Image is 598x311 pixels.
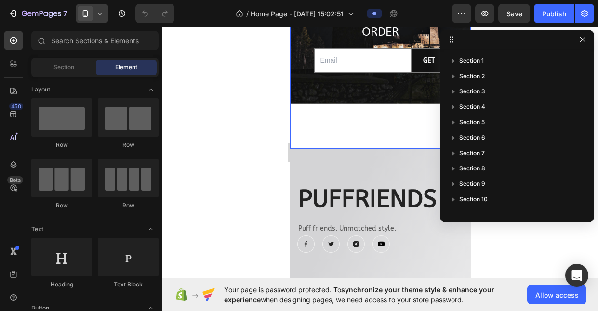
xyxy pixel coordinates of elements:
div: Open Intercom Messenger [565,264,588,287]
h2: Shop [98,249,174,261]
input: Search Sections & Elements [31,31,159,50]
span: Section 3 [459,87,485,96]
span: Section [53,63,74,72]
p: 7 [63,8,67,19]
button: Publish [534,4,574,23]
span: Section 4 [459,102,485,112]
span: Element [115,63,137,72]
div: Heading [31,280,92,289]
span: Section 10 [459,194,488,204]
span: / [246,9,249,19]
span: Home Page - [DATE] 15:02:51 [251,9,344,19]
span: Toggle open [143,221,159,237]
span: Section 2 [459,71,485,81]
div: Text Block [98,280,159,289]
div: Row [98,141,159,149]
span: Section 9 [459,179,485,189]
div: Row [31,201,92,210]
span: Text [31,225,43,233]
span: Layout [31,85,50,94]
span: Section 7 [459,148,485,158]
span: Allow access [535,290,579,300]
div: Row [31,141,92,149]
iframe: Design area [290,27,471,278]
div: Undo/Redo [135,4,174,23]
button: 7 [4,4,72,23]
span: Section 8 [459,164,485,173]
span: Toggle open [143,82,159,97]
span: Your page is password protected. To when designing pages, we need access to your store password. [224,285,527,305]
button: Allow access [527,285,586,304]
div: Publish [542,9,566,19]
p: Discover [8,250,82,260]
span: Section 1 [459,56,484,65]
span: Section 6 [459,133,485,143]
span: synchronize your theme style & enhance your experience [224,285,494,304]
span: Save [506,10,522,18]
button: Save [498,4,530,23]
div: Beta [7,176,23,184]
div: 450 [9,103,23,110]
span: Section 5 [459,117,485,127]
div: Row [98,201,159,210]
span: Section 11 [459,210,486,220]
